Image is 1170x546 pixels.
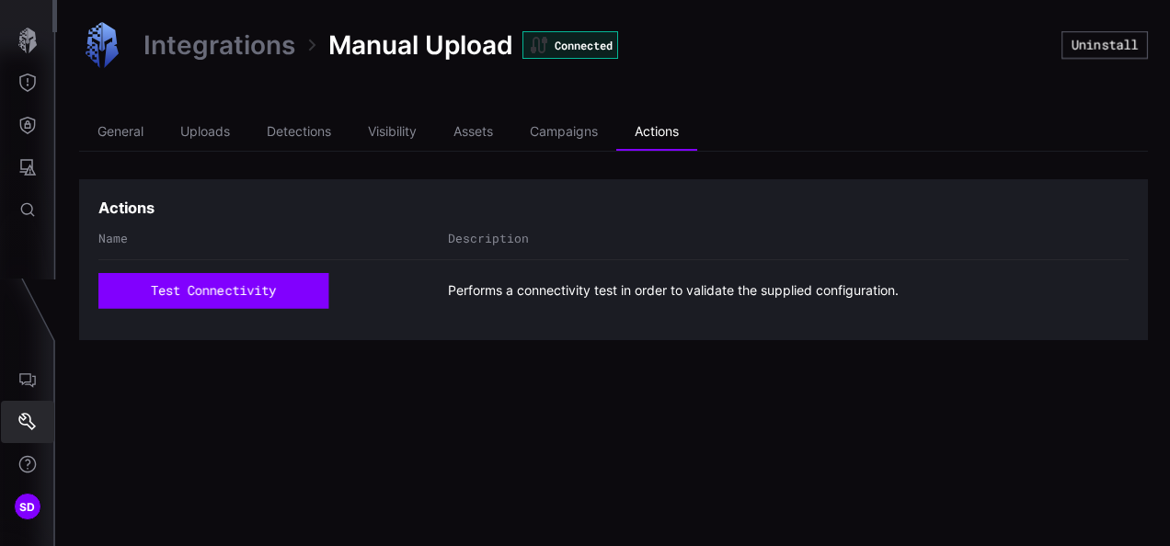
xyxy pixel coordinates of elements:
img: Manual Upload [79,22,125,68]
div: Connected [522,31,618,59]
span: Manual Upload [328,28,513,62]
button: SD [1,485,54,528]
li: Detections [248,114,350,151]
span: Performs a connectivity test in order to validate the supplied configuration. [448,282,899,299]
button: Uninstall [1061,31,1148,59]
li: Uploads [162,114,248,151]
li: Assets [435,114,511,151]
li: Actions [616,114,697,151]
li: Visibility [350,114,435,151]
li: Campaigns [511,114,616,151]
a: Integrations [143,28,295,62]
h3: Actions [98,199,155,218]
div: Name [98,231,439,246]
li: General [79,114,162,151]
div: Description [448,231,1129,246]
button: test connectivity [98,273,328,308]
span: SD [19,497,36,517]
